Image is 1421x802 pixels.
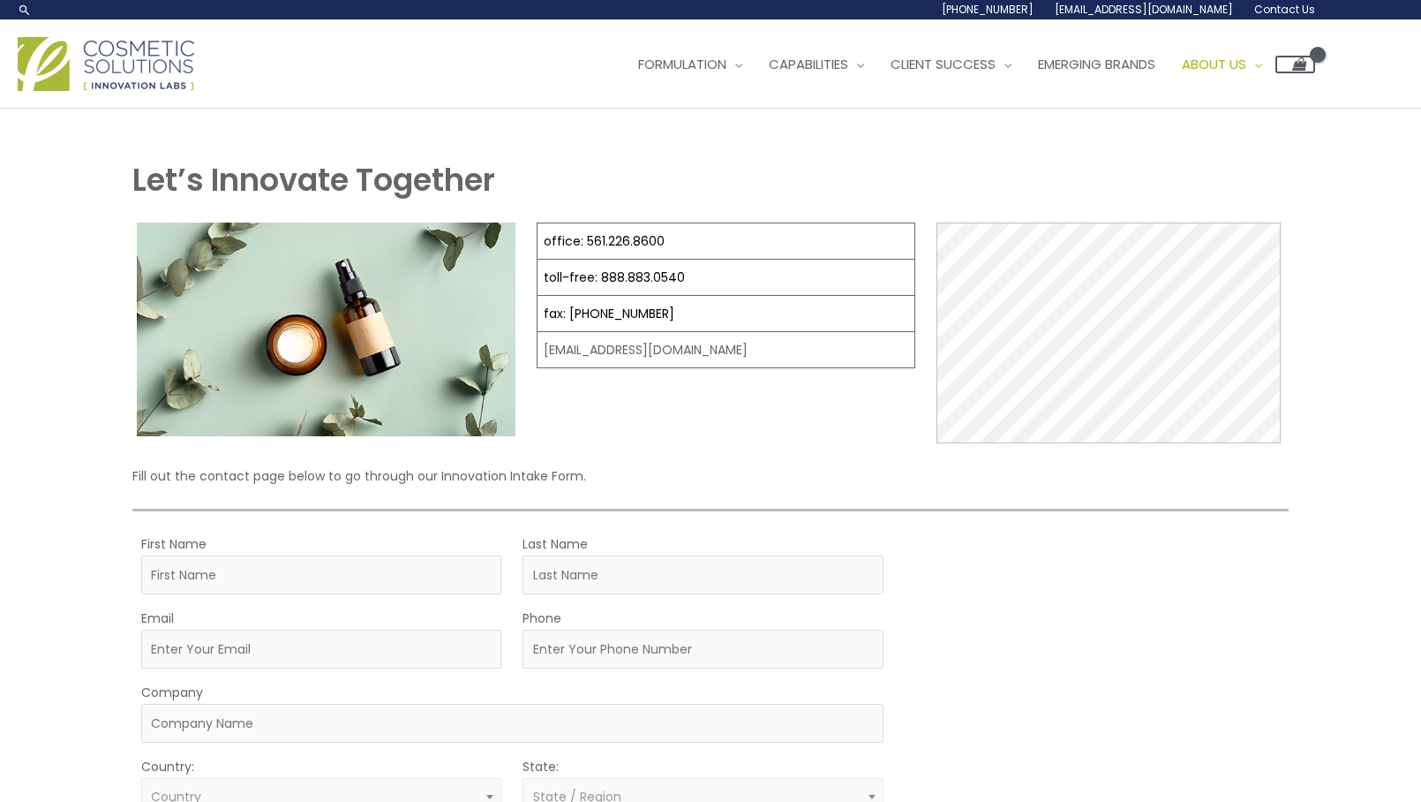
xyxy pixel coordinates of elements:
span: Emerging Brands [1038,55,1155,73]
input: Company Name [141,704,883,743]
a: Search icon link [18,3,32,17]
nav: Site Navigation [612,38,1315,91]
input: First Name [141,556,501,594]
span: Capabilities [769,55,848,73]
label: Email [141,607,174,630]
img: Cosmetic Solutions Logo [18,37,194,91]
strong: Let’s Innovate Together [132,158,495,201]
label: Country: [141,755,194,778]
a: View Shopping Cart, empty [1275,56,1315,73]
a: About Us [1169,38,1275,91]
a: Emerging Brands [1025,38,1169,91]
span: Contact Us [1254,2,1315,17]
label: First Name [141,533,207,556]
input: Enter Your Email [141,630,501,669]
input: Enter Your Phone Number [523,630,883,669]
span: [EMAIL_ADDRESS][DOMAIN_NAME] [1055,2,1233,17]
img: Contact page image for private label skincare manufacturer Cosmetic solutions shows a skin care b... [137,223,515,436]
label: Company [141,681,203,704]
a: office: 561.226.8600 [544,232,665,250]
span: Formulation [638,55,726,73]
span: Client Success [891,55,996,73]
p: Fill out the contact page below to go through our Innovation Intake Form. [132,465,1289,488]
span: [PHONE_NUMBER] [942,2,1034,17]
a: Capabilities [756,38,877,91]
a: Formulation [625,38,756,91]
a: toll-free: 888.883.0540 [544,269,685,286]
label: Last Name [523,533,588,556]
span: About Us [1182,55,1246,73]
a: fax: [PHONE_NUMBER] [544,305,674,322]
label: Phone [523,607,561,630]
label: State: [523,755,559,778]
input: Last Name [523,556,883,594]
td: [EMAIL_ADDRESS][DOMAIN_NAME] [537,332,914,368]
a: Client Success [877,38,1025,91]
